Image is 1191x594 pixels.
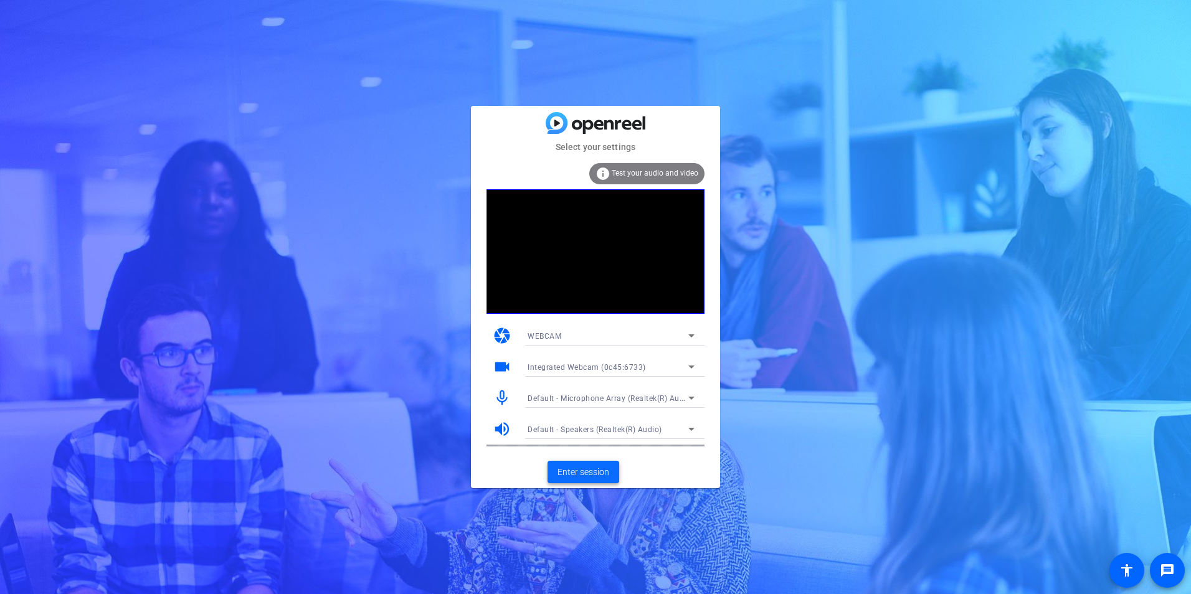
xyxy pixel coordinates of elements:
img: blue-gradient.svg [546,112,645,134]
mat-icon: volume_up [493,420,511,438]
span: Test your audio and video [612,169,698,177]
button: Enter session [548,461,619,483]
span: WEBCAM [528,332,561,341]
span: Integrated Webcam (0c45:6733) [528,363,646,372]
span: Enter session [558,466,609,479]
mat-card-subtitle: Select your settings [471,140,720,154]
mat-icon: message [1160,563,1175,578]
mat-icon: info [595,166,610,181]
span: Default - Microphone Array (Realtek(R) Audio) [528,393,694,403]
mat-icon: videocam [493,357,511,376]
mat-icon: mic_none [493,389,511,407]
mat-icon: accessibility [1119,563,1134,578]
span: Default - Speakers (Realtek(R) Audio) [528,425,662,434]
mat-icon: camera [493,326,511,345]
